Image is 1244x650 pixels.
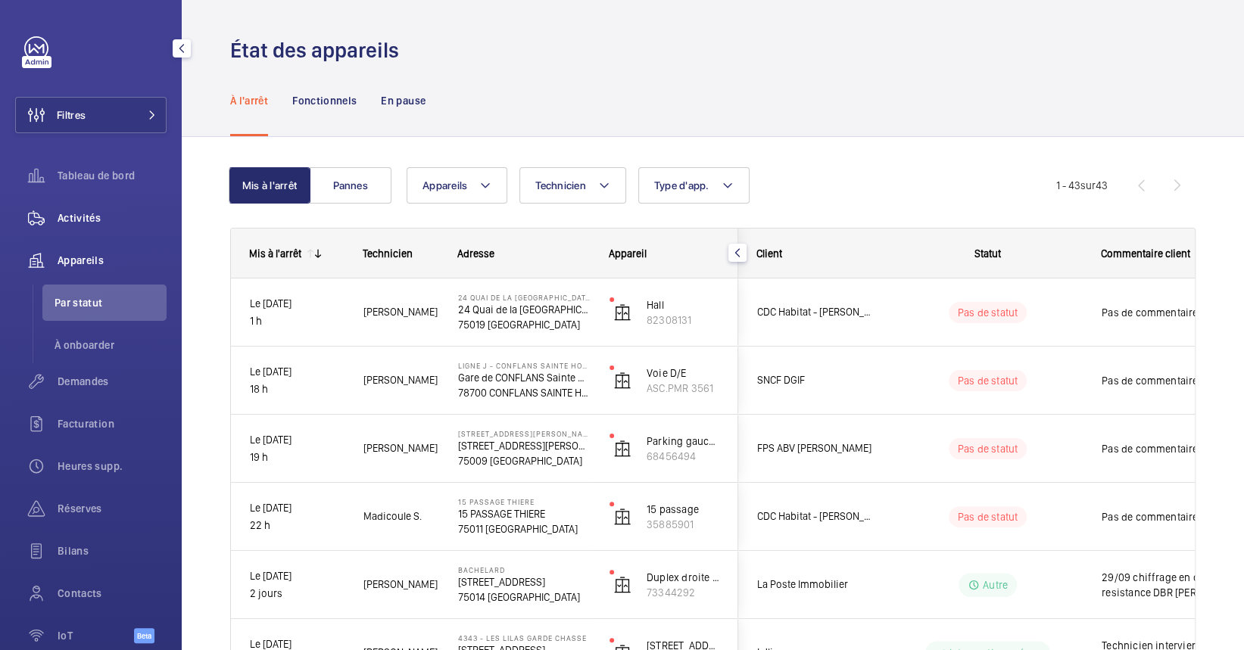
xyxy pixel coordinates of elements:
[983,577,1008,592] p: Autre
[458,317,590,332] p: 75019 [GEOGRAPHIC_DATA]
[458,370,590,385] p: Gare de CONFLANS Sainte Honorine
[58,501,167,516] span: Réserves
[457,247,494,260] span: Adresse
[647,434,719,449] p: Parking gauche
[756,247,782,260] span: Client
[407,167,507,204] button: Appareils
[1056,180,1108,191] span: 1 - 43 43
[363,508,438,525] span: Madicoule S.
[458,293,590,302] p: 24 Quai de la [GEOGRAPHIC_DATA]
[58,210,167,225] span: Activités
[647,570,719,585] p: Duplex droite livraison ext
[458,574,590,589] p: [STREET_ADDRESS]
[519,167,626,204] button: Technicien
[58,459,167,474] span: Heures supp.
[250,295,344,313] p: Le [DATE]
[310,167,391,204] button: Pannes
[458,497,590,506] p: 15 PASSAGE THIERE
[458,438,590,453] p: [STREET_ADDRESS][PERSON_NAME]
[230,93,268,108] p: À l'arrêt
[363,372,438,389] span: [PERSON_NAME]
[458,565,590,574] p: Bachelard
[609,247,720,260] div: Appareil
[757,303,874,321] span: CDC Habitat - [PERSON_NAME]
[250,499,344,517] p: Le [DATE]
[58,253,167,268] span: Appareils
[535,179,586,191] span: Technicien
[757,440,874,457] span: FPS ABV [PERSON_NAME]
[958,509,1018,524] p: Pas de statut
[363,303,438,321] span: [PERSON_NAME]
[757,576,874,593] span: La Poste Immobilier
[363,576,438,593] span: [PERSON_NAME]
[613,508,631,526] img: elevator.svg
[458,589,590,605] p: 75014 [GEOGRAPHIC_DATA]
[363,440,438,457] span: [PERSON_NAME]
[613,440,631,458] img: elevator.svg
[458,453,590,468] p: 75009 [GEOGRAPHIC_DATA]
[958,305,1018,320] p: Pas de statut
[458,506,590,521] p: 15 PASSAGE THIERE
[958,441,1018,456] p: Pas de statut
[458,429,590,438] p: [STREET_ADDRESS][PERSON_NAME]
[15,97,167,133] button: Filtres
[134,628,154,643] span: Beta
[458,385,590,400] p: 78700 CONFLANS SAINTE HONORINE
[57,107,86,123] span: Filtres
[613,303,631,322] img: elevator.svg
[757,372,874,389] span: SNCF DGIF
[250,431,344,449] p: Le [DATE]
[250,313,344,330] p: 1 h
[1101,247,1190,260] span: Commentaire client
[381,93,426,108] p: En pause
[58,168,167,183] span: Tableau de bord
[458,521,590,536] p: 75011 [GEOGRAPHIC_DATA]
[613,372,631,390] img: elevator.svg
[654,179,709,191] span: Type d'app.
[422,179,467,191] span: Appareils
[647,585,719,600] p: 73344292
[647,449,719,464] p: 68456494
[647,502,719,517] p: 15 passage
[292,93,357,108] p: Fonctionnels
[250,381,344,398] p: 18 h
[230,36,408,64] h1: État des appareils
[58,416,167,431] span: Facturation
[250,517,344,534] p: 22 h
[55,337,167,353] span: À onboarder
[647,365,719,381] p: Voie D/E
[250,363,344,381] p: Le [DATE]
[249,247,301,260] div: Mis à l'arrêt
[58,586,167,601] span: Contacts
[638,167,750,204] button: Type d'app.
[58,628,134,643] span: IoT
[250,449,344,466] p: 19 h
[58,543,167,558] span: Bilans
[647,517,719,532] p: 35885901
[647,297,719,313] p: Hall
[58,374,167,389] span: Demandes
[1080,179,1096,191] span: sur
[250,585,344,602] p: 2 jours
[458,633,590,642] p: 4343 - LES LILAS GARDE CHASSE
[647,313,719,328] p: 82308131
[757,508,874,525] span: CDC Habitat - [PERSON_NAME]
[458,361,590,370] p: Ligne J - CONFLANS SAINTE HONORINE
[458,302,590,317] p: 24 Quai de la [GEOGRAPHIC_DATA]
[229,167,310,204] button: Mis à l'arrêt
[55,295,167,310] span: Par statut
[250,568,344,585] p: Le [DATE]
[958,373,1018,388] p: Pas de statut
[647,381,719,396] p: ASC.PMR 3561
[363,247,413,260] span: Technicien
[974,247,1001,260] span: Statut
[613,576,631,594] img: elevator.svg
